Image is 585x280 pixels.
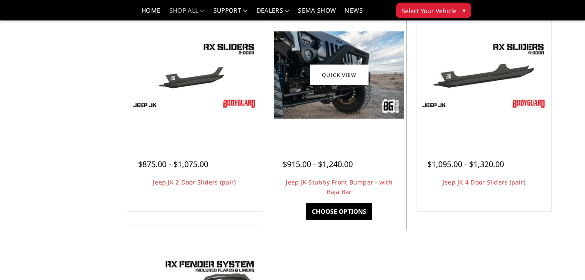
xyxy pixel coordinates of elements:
span: $875.00 - $1,075.00 [138,159,208,169]
a: Dealers [257,7,290,20]
a: Jeep JK 2 Door Sliders (pair) [153,178,236,186]
iframe: Chat Widget [541,238,585,280]
a: Home [142,7,160,20]
span: $1,095.00 - $1,320.00 [427,159,504,169]
a: shop all [169,7,205,20]
img: Front Stubby End Caps w/ Baja Bar (Lights & Winch Sold Separately) [274,31,404,118]
a: News [345,7,362,20]
span: $915.00 - $1,240.00 [283,159,353,169]
span: ▾ [463,6,466,15]
img: Jeep JK 2 Door Sliders (pair) [129,38,260,112]
a: Jeep JK Stubby Front Bumper - with Baja Bar [286,178,392,196]
a: Jeep JK 4 Door Sliders (pair) ROX Sliders (4 Door Pictured) [419,10,549,140]
button: Select Your Vehicle [396,3,471,18]
a: SEMA Show [298,7,336,20]
a: Quick view [310,65,369,85]
a: Choose Options [306,203,372,220]
a: Jeep JK 2 Door Sliders (pair) RX Sliders (4 Door Pictured) [129,10,260,140]
a: Jeep JK 4 Door Sliders (pair) [443,178,525,186]
a: Jeep JK Stubby Front Bumper - with Baja Bar Front Stubby End Caps w/ Baja Bar (Lights & Winch Sol... [274,10,404,140]
span: Select Your Vehicle [402,6,457,15]
a: Support [213,7,248,20]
